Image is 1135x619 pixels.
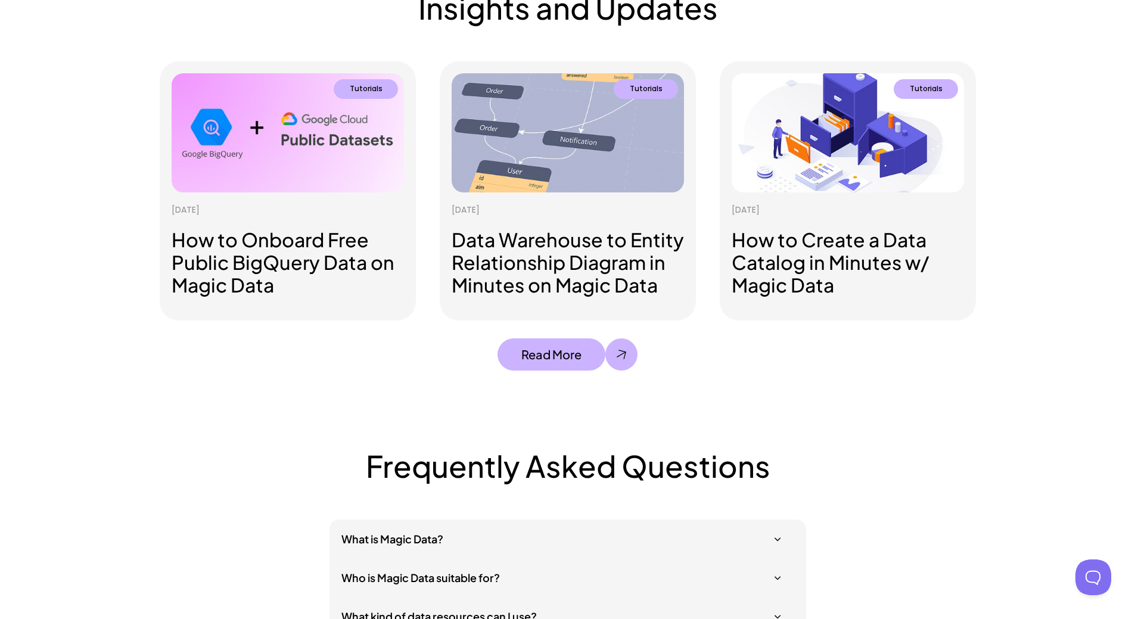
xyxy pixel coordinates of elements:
[172,204,200,216] p: [DATE]
[521,347,582,362] p: Read More
[160,61,416,321] a: Tutorials[DATE]How to Onboard Free Public BigQuery Data on Magic Data
[629,83,662,94] p: Tutorials
[172,228,404,297] h3: How to Onboard Free Public BigQuery Data on Magic Data
[732,204,760,216] p: [DATE]
[497,338,638,371] a: Read More
[452,73,684,192] img: Teal Flower
[440,61,696,321] a: Teal FlowerTutorials[DATE]Data Warehouse to Entity Relationship Diagram in Minutes on Magic Data
[343,448,792,484] h2: Frequently Asked Questions
[341,531,782,546] h5: What is Magic Data?
[1075,559,1111,595] iframe: Toggle Customer Support
[349,83,382,94] p: Tutorials
[732,228,964,297] h3: How to Create a Data Catalog in Minutes w/ Magic Data
[341,570,782,585] h5: Who is Magic Data suitable for?
[452,228,684,297] h3: Data Warehouse to Entity Relationship Diagram in Minutes on Magic Data
[720,61,976,321] a: Pink FlowerTutorials[DATE]How to Create a Data Catalog in Minutes w/ Magic Data
[452,204,480,216] p: [DATE]
[732,73,964,192] img: Pink Flower
[909,83,942,94] p: Tutorials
